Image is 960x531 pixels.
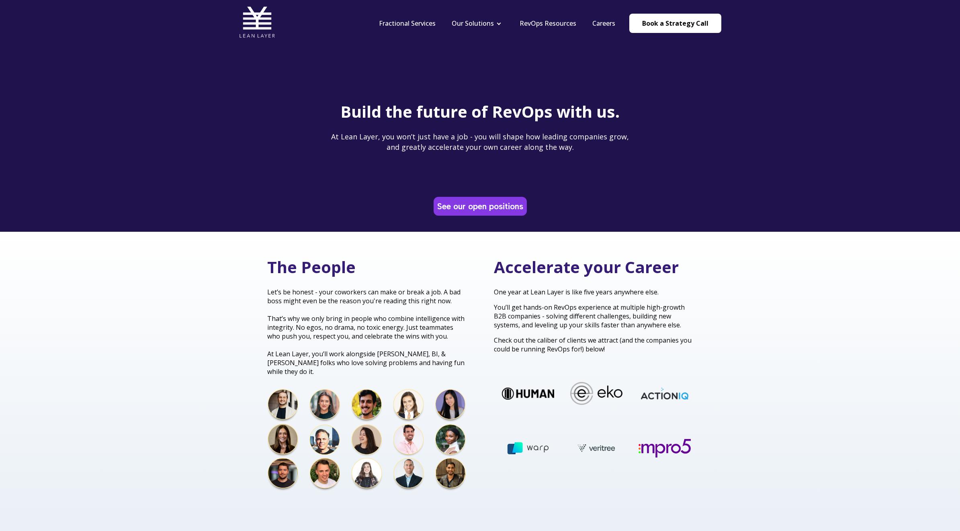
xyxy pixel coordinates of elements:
a: Our Solutions [452,19,494,28]
p: You’ll get hands-on RevOps experience at multiple high-growth B2B companies - solving different c... [494,303,693,329]
img: Human [495,388,547,400]
span: At Lean Layer, you’ll work alongside [PERSON_NAME], BI, & [PERSON_NAME] folks who love solving pr... [267,349,465,376]
a: See our open positions [435,198,525,214]
p: Check out the caliber of clients we attract (and the companies you could be running RevOps for!) ... [494,336,693,353]
img: Lean Layer Logo [239,4,275,40]
span: That’s why we only bring in people who combine intelligence with integrity. No egos, no drama, no... [267,314,465,341]
span: The People [267,256,356,278]
img: Eko [563,382,616,405]
img: warp ai [510,438,563,459]
div: Navigation Menu [371,19,623,28]
span: Let’s be honest - your coworkers can make or break a job. A bad boss might even be the reason you... [267,288,461,305]
a: Book a Strategy Call [629,14,721,33]
img: veritree [579,437,631,460]
img: ActionIQ [632,387,684,400]
img: Three Link Solutions [442,439,494,457]
img: Team Photos for WEbsite (4) [267,389,467,492]
p: One year at Lean Layer is like five years anywhere else. [494,288,693,296]
a: RevOps Resources [520,19,576,28]
span: At Lean Layer, you won’t just have a job - you will shape how leading companies grow, and greatly... [331,132,629,151]
a: Careers [592,19,615,28]
span: Accelerate your Career [494,256,679,278]
a: Fractional Services [379,19,436,28]
img: mpro5 [647,439,699,457]
span: Build the future of RevOps with us. [340,100,620,123]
